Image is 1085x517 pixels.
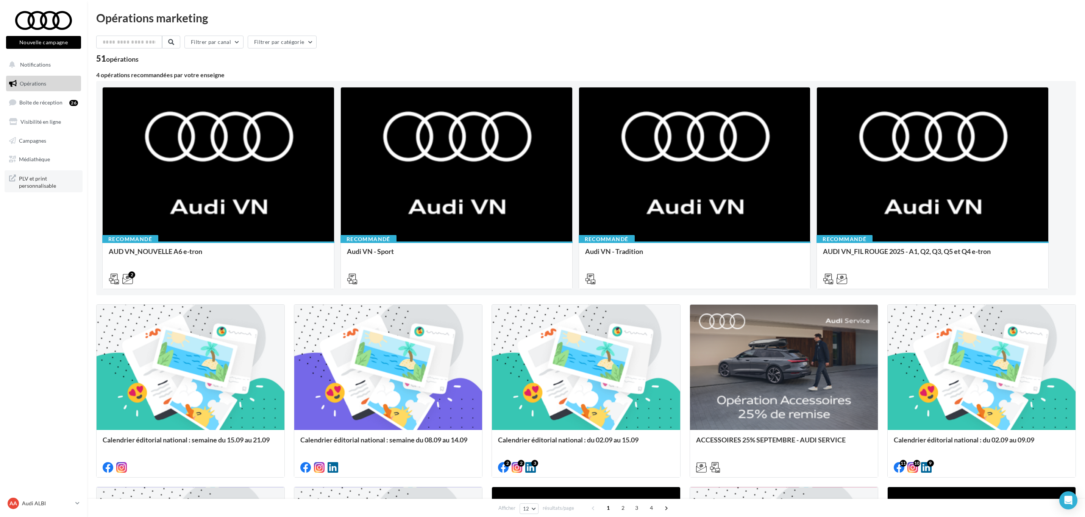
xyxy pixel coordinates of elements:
[498,436,674,451] div: Calendrier éditorial national : du 02.09 au 15.09
[102,235,158,243] div: Recommandé
[96,55,139,63] div: 51
[602,502,614,514] span: 1
[520,503,539,514] button: 12
[19,99,62,106] span: Boîte de réception
[19,156,50,162] span: Médiathèque
[523,506,529,512] span: 12
[19,173,78,190] span: PLV et print personnalisable
[913,460,920,467] div: 10
[498,505,515,512] span: Afficher
[340,235,397,243] div: Recommandé
[184,36,244,48] button: Filtrer par canal
[823,248,1042,263] div: AUDI VN_FIL ROUGE 2025 - A1, Q2, Q3, Q5 et Q4 e-tron
[894,436,1069,451] div: Calendrier éditorial national : du 02.09 au 09.09
[248,36,317,48] button: Filtrer par catégorie
[5,76,83,92] a: Opérations
[5,94,83,111] a: Boîte de réception26
[106,56,139,62] div: opérations
[109,248,328,263] div: AUD VN_NOUVELLE A6 e-tron
[20,118,61,125] span: Visibilité en ligne
[20,61,51,68] span: Notifications
[96,72,1076,78] div: 4 opérations recommandées par votre enseigne
[1059,491,1077,509] div: Open Intercom Messenger
[347,248,566,263] div: Audi VN - Sport
[6,36,81,49] button: Nouvelle campagne
[103,436,278,451] div: Calendrier éditorial national : semaine du 15.09 au 21.09
[5,151,83,167] a: Médiathèque
[9,500,17,507] span: AA
[96,12,1076,23] div: Opérations marketing
[585,248,804,263] div: Audi VN - Tradition
[645,502,657,514] span: 4
[5,114,83,130] a: Visibilité en ligne
[617,502,629,514] span: 2
[5,57,80,73] button: Notifications
[579,235,635,243] div: Recommandé
[631,502,643,514] span: 3
[927,460,934,467] div: 9
[6,496,81,511] a: AA Audi ALBI
[69,100,78,106] div: 26
[900,460,907,467] div: 11
[518,460,525,467] div: 2
[128,271,135,278] div: 2
[5,170,83,193] a: PLV et print personnalisable
[531,460,538,467] div: 3
[816,235,873,243] div: Recommandé
[300,436,476,451] div: Calendrier éditorial national : semaine du 08.09 au 14.09
[19,137,46,143] span: Campagnes
[22,500,72,507] p: Audi ALBI
[504,460,511,467] div: 2
[543,505,574,512] span: résultats/page
[20,80,46,87] span: Opérations
[696,436,872,451] div: ACCESSOIRES 25% SEPTEMBRE - AUDI SERVICE
[5,133,83,149] a: Campagnes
